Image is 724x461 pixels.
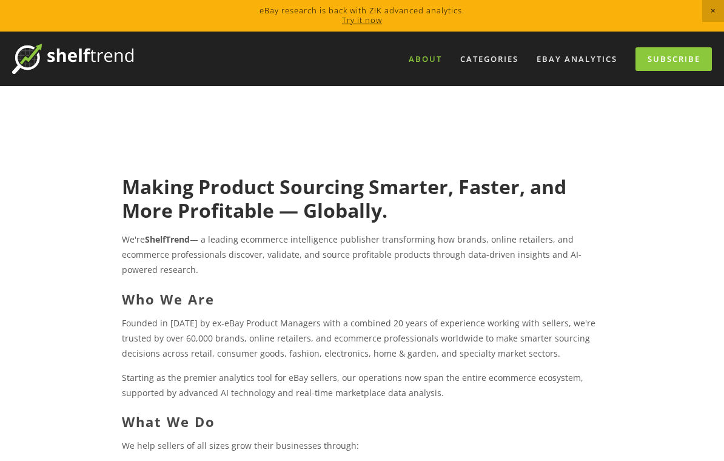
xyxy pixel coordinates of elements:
strong: What We Do [122,412,215,431]
a: About [401,49,450,69]
a: Try it now [342,15,382,25]
div: Categories [452,49,526,69]
p: Founded in [DATE] by ex-eBay Product Managers with a combined 20 years of experience working with... [122,315,602,362]
p: We're — a leading ecommerce intelligence publisher transforming how brands, online retailers, and... [122,232,602,278]
strong: Who We Are [122,290,215,308]
strong: ShelfTrend [145,234,190,245]
p: We help sellers of all sizes grow their businesses through: [122,438,602,453]
img: ShelfTrend [12,44,133,74]
p: Starting as the premier analytics tool for eBay sellers, our operations now span the entire ecomm... [122,370,602,400]
a: Subscribe [635,47,712,71]
a: eBay Analytics [529,49,625,69]
strong: Making Product Sourcing Smarter, Faster, and More Profitable — Globally. [122,173,571,223]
